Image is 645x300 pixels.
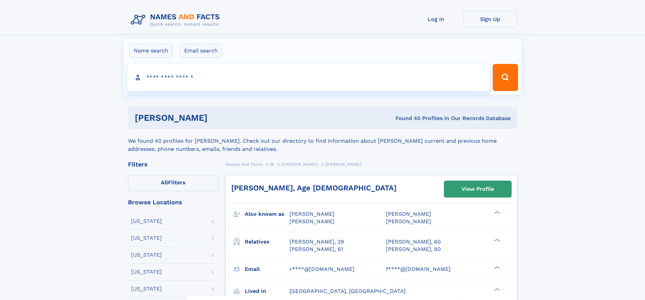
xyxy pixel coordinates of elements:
[289,288,406,294] span: [GEOGRAPHIC_DATA], [GEOGRAPHIC_DATA]
[444,181,511,197] a: View Profile
[281,160,318,168] a: [PERSON_NAME]
[245,208,289,220] h3: Also known as
[492,265,500,270] div: ❯
[281,162,318,167] span: [PERSON_NAME]
[131,235,162,241] div: [US_STATE]
[231,184,396,192] a: [PERSON_NAME], Age [DEMOGRAPHIC_DATA]
[289,211,335,217] span: [PERSON_NAME]
[161,179,168,186] span: All
[386,246,441,253] a: [PERSON_NAME], 80
[245,236,289,248] h3: Relatives
[270,162,274,167] span: M
[386,218,431,225] span: [PERSON_NAME]
[289,218,335,225] span: [PERSON_NAME]
[270,160,274,168] a: M
[493,64,518,91] button: Search Button
[180,44,222,58] label: Email search
[131,269,162,275] div: [US_STATE]
[492,210,500,215] div: ❯
[128,199,219,205] div: Browse Locations
[128,129,517,153] div: We found 40 profiles for [PERSON_NAME]. Check out our directory to find information about [PERSON...
[127,64,490,91] input: search input
[461,181,494,197] div: View Profile
[463,11,517,27] a: Sign Up
[131,252,162,258] div: [US_STATE]
[289,246,343,253] a: [PERSON_NAME], 61
[301,115,511,122] div: Found 40 Profiles In Our Records Database
[128,11,225,29] img: Logo Names and Facts
[135,114,302,122] h1: [PERSON_NAME]
[245,285,289,297] h3: Lived in
[386,211,431,217] span: [PERSON_NAME]
[129,44,173,58] label: Name search
[386,238,441,246] a: [PERSON_NAME], 60
[128,175,219,191] label: Filters
[225,160,263,168] a: Names and Facts
[245,263,289,275] h3: Email
[289,238,344,246] a: [PERSON_NAME], 29
[131,286,162,292] div: [US_STATE]
[325,162,362,167] span: [PERSON_NAME]
[492,238,500,242] div: ❯
[131,218,162,224] div: [US_STATE]
[409,11,463,27] a: Log In
[128,161,219,167] div: Filters
[492,287,500,292] div: ❯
